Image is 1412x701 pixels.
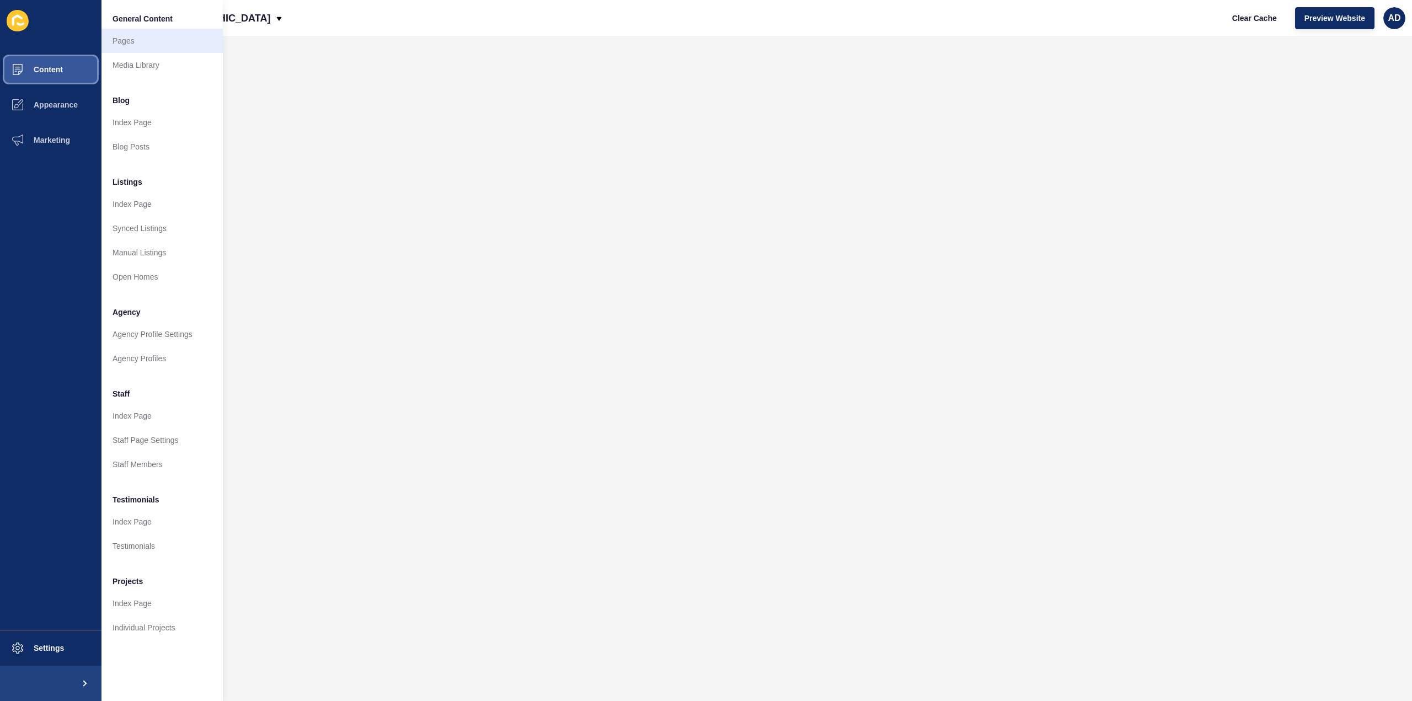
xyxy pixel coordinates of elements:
a: Index Page [101,591,223,616]
span: Listings [113,176,142,188]
a: Synced Listings [101,216,223,240]
a: Open Homes [101,265,223,289]
span: Staff [113,388,130,399]
a: Staff Page Settings [101,428,223,452]
span: Clear Cache [1232,13,1277,24]
span: Projects [113,576,143,587]
span: AD [1388,13,1400,24]
a: Manual Listings [101,240,223,265]
button: Preview Website [1295,7,1374,29]
button: Clear Cache [1223,7,1286,29]
span: Blog [113,95,130,106]
a: Pages [101,29,223,53]
a: Index Page [101,110,223,135]
a: Index Page [101,510,223,534]
a: Index Page [101,404,223,428]
a: Testimonials [101,534,223,558]
a: Staff Members [101,452,223,477]
a: Individual Projects [101,616,223,640]
span: Agency [113,307,141,318]
span: Preview Website [1304,13,1365,24]
a: Blog Posts [101,135,223,159]
a: Agency Profiles [101,346,223,371]
a: Index Page [101,192,223,216]
span: General Content [113,13,173,24]
a: Agency Profile Settings [101,322,223,346]
a: Media Library [101,53,223,77]
span: Testimonials [113,494,159,505]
